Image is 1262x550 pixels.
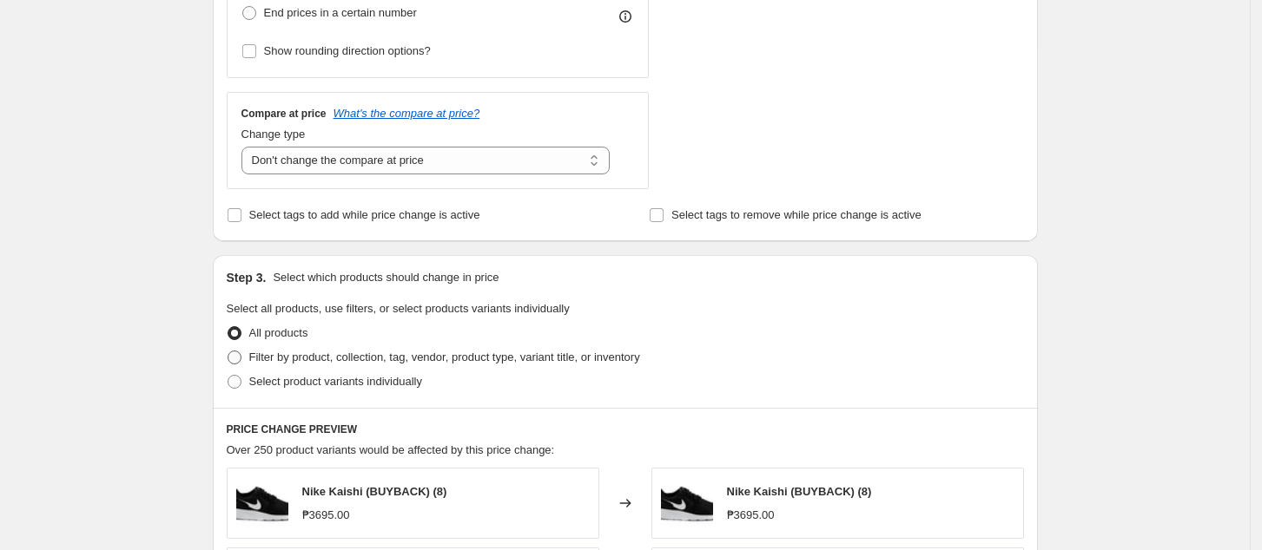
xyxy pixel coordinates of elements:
[264,44,431,57] span: Show rounding direction options?
[249,326,308,339] span: All products
[227,302,570,315] span: Select all products, use filters, or select products variants individually
[334,107,480,120] button: What's the compare at price?
[727,485,872,498] span: Nike Kaishi (BUYBACK) (8)
[302,507,350,524] div: ₱3695.00
[249,350,640,363] span: Filter by product, collection, tag, vendor, product type, variant title, or inventory
[249,375,422,388] span: Select product variants individually
[241,128,306,141] span: Change type
[264,6,417,19] span: End prices in a certain number
[671,208,922,221] span: Select tags to remove while price change is active
[273,269,499,286] p: Select which products should change in price
[227,422,1024,436] h6: PRICE CHANGE PREVIEW
[249,208,480,221] span: Select tags to add while price change is active
[302,485,447,498] span: Nike Kaishi (BUYBACK) (8)
[236,477,288,529] img: Nike_654473-010_80x.jpg
[227,443,555,456] span: Over 250 product variants would be affected by this price change:
[727,507,775,524] div: ₱3695.00
[241,107,327,121] h3: Compare at price
[661,477,713,529] img: Nike_654473-010_80x.jpg
[227,269,267,286] h2: Step 3.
